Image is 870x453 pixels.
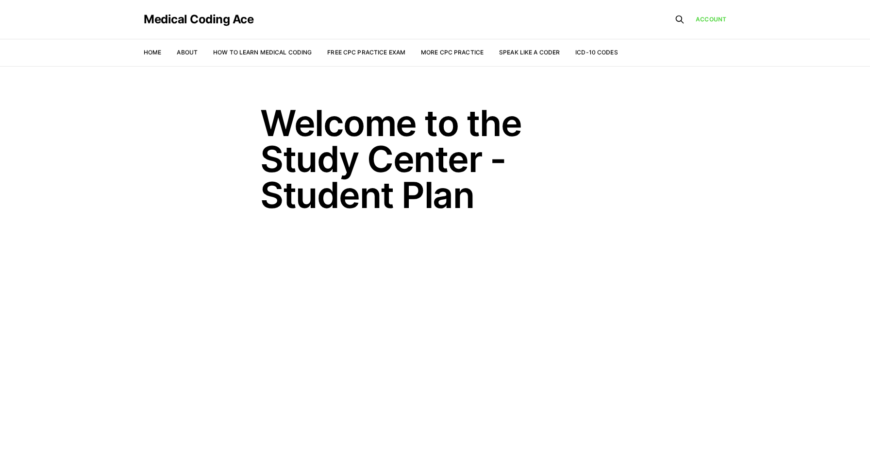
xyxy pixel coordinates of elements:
[421,49,484,56] a: More CPC Practice
[260,105,610,213] h1: Welcome to the Study Center - Student Plan
[575,49,618,56] a: ICD-10 Codes
[327,49,405,56] a: Free CPC Practice Exam
[144,49,161,56] a: Home
[177,49,198,56] a: About
[499,49,560,56] a: Speak Like a Coder
[213,49,312,56] a: How to Learn Medical Coding
[144,14,253,25] a: Medical Coding Ace
[696,15,726,24] a: Account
